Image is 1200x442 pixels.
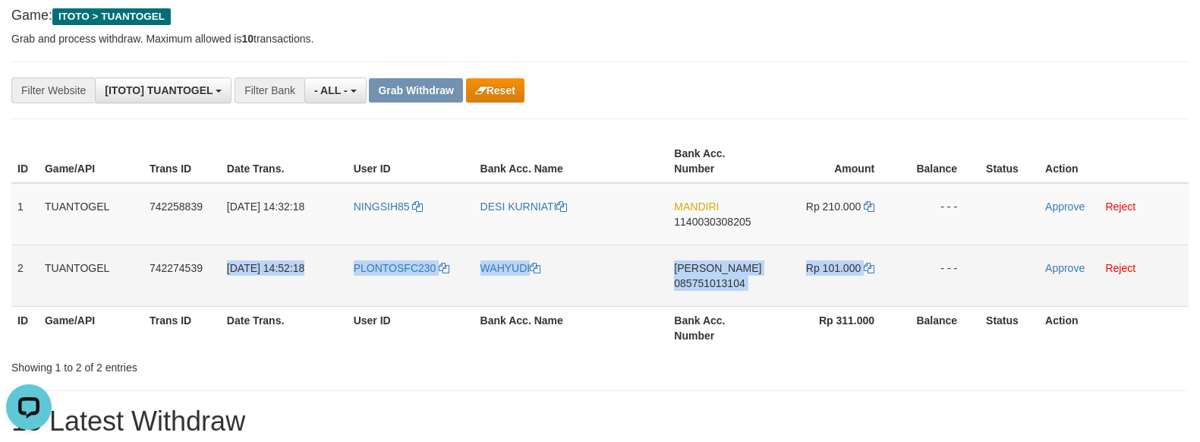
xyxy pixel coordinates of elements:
h4: Game: [11,8,1189,24]
a: Copy 210000 to clipboard [864,200,874,213]
th: Date Trans. [221,140,348,183]
button: Grab Withdraw [369,78,462,103]
th: User ID [348,306,474,349]
th: Action [1039,306,1189,349]
th: Game/API [39,306,143,349]
th: Bank Acc. Name [474,140,669,183]
button: Reset [466,78,524,103]
th: ID [11,140,39,183]
th: Trans ID [143,306,221,349]
span: MANDIRI [674,200,719,213]
span: [DATE] 14:32:18 [227,200,304,213]
a: NINGSIH85 [354,200,424,213]
td: - - - [897,245,980,306]
td: 2 [11,245,39,306]
a: PLONTOSFC230 [354,262,450,274]
span: Rp 101.000 [806,262,861,274]
th: Bank Acc. Number [668,306,773,349]
a: Reject [1106,262,1136,274]
th: ID [11,306,39,349]
span: [PERSON_NAME] [674,262,761,274]
th: Balance [897,306,980,349]
span: PLONTOSFC230 [354,262,436,274]
td: TUANTOGEL [39,245,143,306]
strong: 10 [241,33,254,45]
div: Showing 1 to 2 of 2 entries [11,354,489,375]
td: TUANTOGEL [39,183,143,245]
th: Action [1039,140,1189,183]
th: Balance [897,140,980,183]
span: 742258839 [150,200,203,213]
span: NINGSIH85 [354,200,410,213]
td: 1 [11,183,39,245]
span: [DATE] 14:52:18 [227,262,304,274]
p: Grab and process withdraw. Maximum allowed is transactions. [11,31,1189,46]
th: Status [980,306,1039,349]
th: Status [980,140,1039,183]
a: Reject [1106,200,1136,213]
th: Bank Acc. Number [668,140,773,183]
a: Copy 101000 to clipboard [864,262,874,274]
button: Open LiveChat chat widget [6,6,52,52]
span: ITOTO > TUANTOGEL [52,8,171,25]
span: 742274539 [150,262,203,274]
h1: 15 Latest Withdraw [11,406,1189,437]
a: DESI KURNIATI [480,200,568,213]
span: - ALL - [314,84,348,96]
th: Date Trans. [221,306,348,349]
td: - - - [897,183,980,245]
th: Rp 311.000 [773,306,897,349]
span: Copy 1140030308205 to clipboard [674,216,751,228]
span: Rp 210.000 [806,200,861,213]
a: WAHYUDI [480,262,541,274]
a: Approve [1045,200,1085,213]
button: - ALL - [304,77,366,103]
button: [ITOTO] TUANTOGEL [95,77,231,103]
div: Filter Bank [235,77,304,103]
span: Copy 085751013104 to clipboard [674,277,745,289]
th: Amount [773,140,897,183]
th: Trans ID [143,140,221,183]
div: Filter Website [11,77,95,103]
span: [ITOTO] TUANTOGEL [105,84,213,96]
a: Approve [1045,262,1085,274]
th: Bank Acc. Name [474,306,669,349]
th: Game/API [39,140,143,183]
th: User ID [348,140,474,183]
